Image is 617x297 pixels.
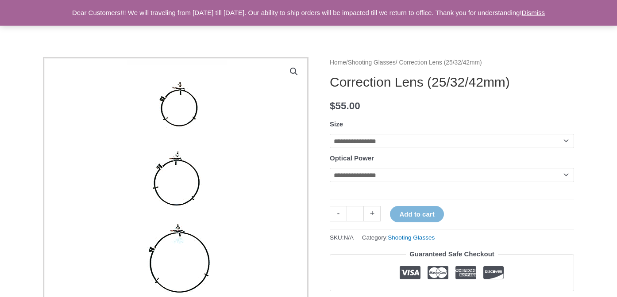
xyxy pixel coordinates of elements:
[330,232,354,243] span: SKU:
[522,9,545,16] a: Dismiss
[390,206,443,222] button: Add to cart
[330,59,346,66] a: Home
[330,74,574,90] h1: Correction Lens (25/32/42mm)
[330,57,574,69] nav: Breadcrumb
[330,154,374,162] label: Optical Power
[330,206,347,221] a: -
[330,100,335,111] span: $
[344,234,354,241] span: N/A
[406,248,498,260] legend: Guaranteed Safe Checkout
[347,206,364,221] input: Product quantity
[348,59,396,66] a: Shooting Glasses
[330,120,343,128] label: Size
[388,234,435,241] a: Shooting Glasses
[286,64,302,80] a: View full-screen image gallery
[364,206,381,221] a: +
[330,100,360,111] bdi: 55.00
[362,232,435,243] span: Category:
